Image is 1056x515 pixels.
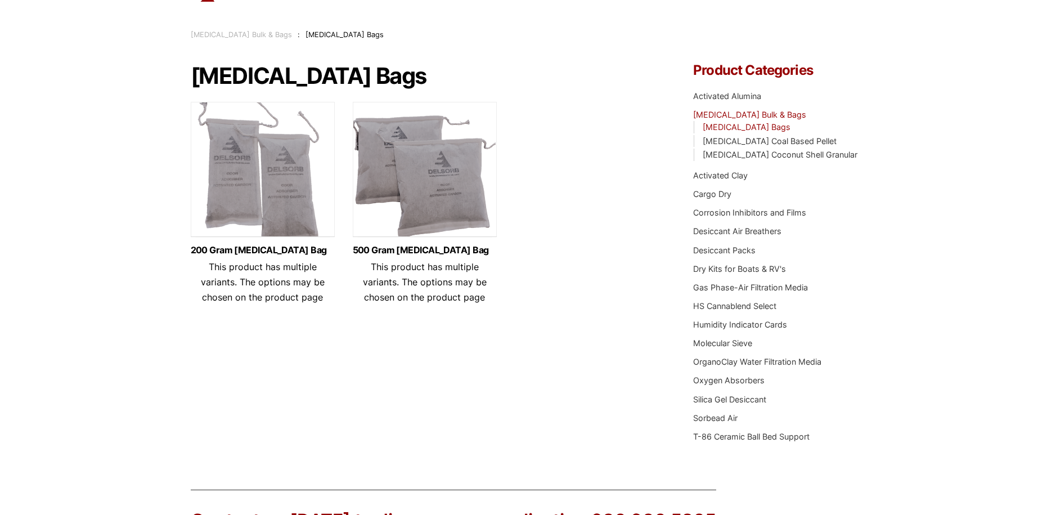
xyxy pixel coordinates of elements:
[201,261,325,303] span: This product has multiple variants. The options may be chosen on the product page
[191,30,292,39] a: [MEDICAL_DATA] Bulk & Bags
[693,320,787,329] a: Humidity Indicator Cards
[298,30,300,39] span: :
[693,264,786,274] a: Dry Kits for Boats & RV's
[693,171,748,180] a: Activated Clay
[703,136,837,146] a: [MEDICAL_DATA] Coal Based Pellet
[693,413,738,423] a: Sorbead Air
[693,283,808,292] a: Gas Phase-Air Filtration Media
[693,189,731,199] a: Cargo Dry
[703,150,857,159] a: [MEDICAL_DATA] Coconut Shell Granular
[693,110,806,119] a: [MEDICAL_DATA] Bulk & Bags
[693,301,776,311] a: HS Cannablend Select
[693,226,781,236] a: Desiccant Air Breathers
[693,64,865,77] h4: Product Categories
[693,245,756,255] a: Desiccant Packs
[693,375,765,385] a: Oxygen Absorbers
[363,261,487,303] span: This product has multiple variants. The options may be chosen on the product page
[191,64,660,88] h1: [MEDICAL_DATA] Bags
[693,208,806,217] a: Corrosion Inhibitors and Films
[693,91,761,101] a: Activated Alumina
[693,357,821,366] a: OrganoClay Water Filtration Media
[191,245,335,255] a: 200 Gram [MEDICAL_DATA] Bag
[693,395,766,404] a: Silica Gel Desiccant
[693,432,810,441] a: T-86 Ceramic Ball Bed Support
[693,338,752,348] a: Molecular Sieve
[305,30,384,39] span: [MEDICAL_DATA] Bags
[353,245,497,255] a: 500 Gram [MEDICAL_DATA] Bag
[703,122,790,132] a: [MEDICAL_DATA] Bags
